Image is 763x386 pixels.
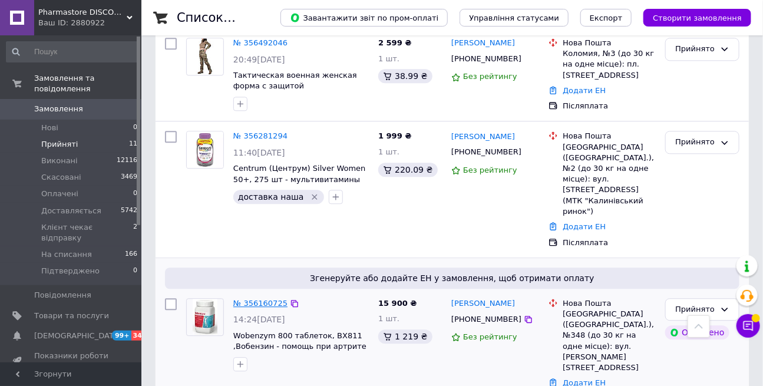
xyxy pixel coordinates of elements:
[41,266,100,276] span: Підтверджено
[563,48,656,81] div: Коломия, №3 (до 30 кг на одне місце): пл. [STREET_ADDRESS]
[563,309,656,373] div: [GEOGRAPHIC_DATA] ([GEOGRAPHIC_DATA].), №348 (до 30 кг на одне місце): вул. [PERSON_NAME][STREET_...
[133,222,137,243] span: 2
[233,148,285,157] span: 11:40[DATE]
[563,86,606,95] a: Додати ЕН
[131,331,145,341] span: 34
[121,172,137,183] span: 3469
[280,9,448,27] button: Завантажити звіт по пром-оплаті
[34,331,121,341] span: [DEMOGRAPHIC_DATA]
[170,272,735,284] span: Згенеруйте або додайте ЕН у замовлення, щоб отримати оплату
[233,71,357,113] a: Тактическая военная женская форма с защитой наколенниками и налокотниками S
[675,136,715,149] div: Прийнято
[675,43,715,55] div: Прийнято
[563,237,656,248] div: Післяплата
[34,351,109,372] span: Показники роботи компанії
[378,131,411,140] span: 1 999 ₴
[665,325,729,339] div: Оплачено
[469,14,559,22] span: Управління статусами
[378,38,411,47] span: 2 599 ₴
[34,290,91,301] span: Повідомлення
[34,311,109,321] span: Товари та послуги
[41,172,81,183] span: Скасовані
[451,315,521,324] span: [PHONE_NUMBER]
[186,298,224,336] a: Фото товару
[129,139,137,150] span: 11
[653,14,742,22] span: Створити замовлення
[563,142,656,217] div: [GEOGRAPHIC_DATA] ([GEOGRAPHIC_DATA].), №2 (до 30 кг на одне місце): вул. [STREET_ADDRESS] (МТК "...
[41,249,92,260] span: На списання
[378,163,437,177] div: 220.09 ₴
[38,18,141,28] div: Ваш ID: 2880922
[41,156,78,166] span: Виконані
[41,139,78,150] span: Прийняті
[632,13,751,22] a: Створити замовлення
[451,298,515,309] a: [PERSON_NAME]
[463,166,517,174] span: Без рейтингу
[121,206,137,216] span: 5742
[186,38,224,75] a: Фото товару
[463,72,517,81] span: Без рейтингу
[563,131,656,141] div: Нова Пошта
[125,249,137,260] span: 166
[133,266,137,276] span: 0
[233,331,366,362] a: Wobenzym 800 таблеток, BX811 ,Вобензин - помощь при артрите и травмах.
[290,12,438,23] span: Завантажити звіт по пром-оплаті
[233,38,288,47] a: № 356492046
[580,9,632,27] button: Експорт
[378,329,432,344] div: 1 219 ₴
[190,38,220,75] img: Фото товару
[193,299,217,335] img: Фото товару
[451,54,521,63] span: [PHONE_NUMBER]
[451,131,515,143] a: [PERSON_NAME]
[41,123,58,133] span: Нові
[233,55,285,64] span: 20:49[DATE]
[238,192,304,202] span: доставка наша
[34,73,141,94] span: Замовлення та повідомлення
[590,14,623,22] span: Експорт
[233,299,288,308] a: № 356160725
[177,11,296,25] h1: Список замовлень
[186,131,224,169] a: Фото товару
[6,41,138,62] input: Пошук
[34,104,83,114] span: Замовлення
[233,131,288,140] a: № 356281294
[378,147,399,156] span: 1 шт.
[643,9,751,27] button: Створити замовлення
[563,101,656,111] div: Післяплата
[736,314,760,338] button: Чат з покупцем
[41,206,101,216] span: Доставляється
[451,147,521,156] span: [PHONE_NUMBER]
[378,54,399,63] span: 1 шт.
[378,69,432,83] div: 38.99 ₴
[117,156,137,166] span: 12116
[378,299,417,308] span: 15 900 ₴
[563,222,606,231] a: Додати ЕН
[233,164,366,206] a: Centrum (Центрум) Silver Women 50+, 275 шт - мультивитамины для женщин старше 50 лет для иммуните...
[41,189,78,199] span: Оплачені
[451,38,515,49] a: [PERSON_NAME]
[310,192,319,202] svg: Видалити мітку
[187,131,223,168] img: Фото товару
[460,9,569,27] button: Управління статусами
[133,123,137,133] span: 0
[563,38,656,48] div: Нова Пошта
[133,189,137,199] span: 0
[38,7,127,18] span: Pharmastore DISCOUNT
[233,315,285,324] span: 14:24[DATE]
[378,314,399,323] span: 1 шт.
[675,303,715,316] div: Прийнято
[41,222,133,243] span: Клієнт чекає відправку
[112,331,131,341] span: 99+
[563,298,656,309] div: Нова Пошта
[463,332,517,341] span: Без рейтингу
